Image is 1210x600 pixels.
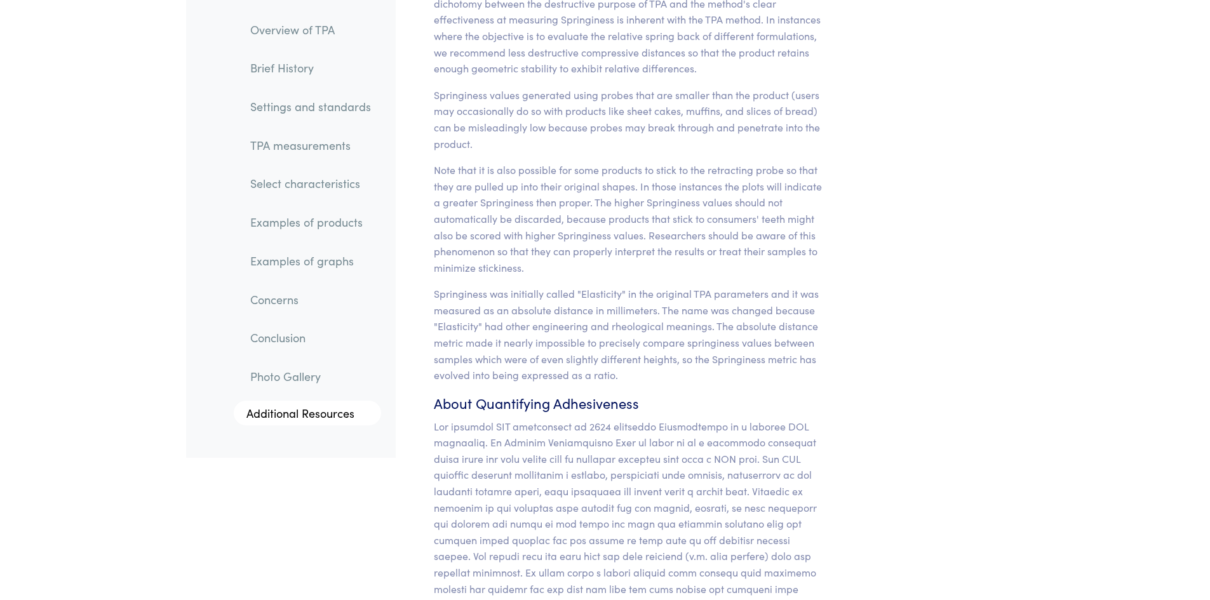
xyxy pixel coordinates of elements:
[240,92,381,121] a: Settings and standards
[240,362,381,391] a: Photo Gallery
[240,170,381,199] a: Select characteristics
[240,54,381,83] a: Brief History
[240,208,381,237] a: Examples of products
[434,162,830,276] p: Note that it is also possible for some products to stick to the retracting probe so that they are...
[434,286,830,383] p: Springiness was initially called "Elasticity" in the original TPA parameters and it was measured ...
[240,131,381,160] a: TPA measurements
[240,324,381,353] a: Conclusion
[240,246,381,276] a: Examples of graphs
[434,394,830,413] h6: About Quantifying Adhesiveness
[240,15,381,44] a: Overview of TPA
[240,285,381,314] a: Concerns
[434,87,830,152] p: Springiness values generated using probes that are smaller than the product (users may occasional...
[234,401,381,426] a: Additional Resources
